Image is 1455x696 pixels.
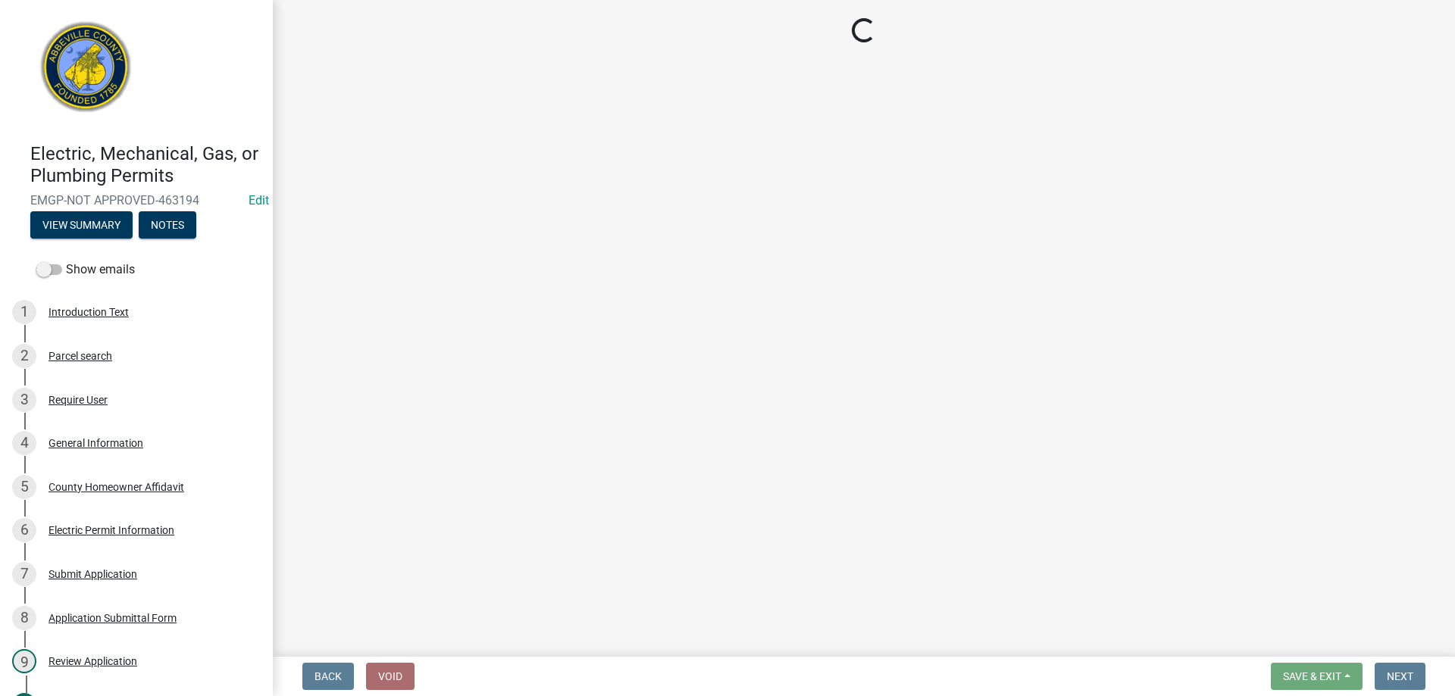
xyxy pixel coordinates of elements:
[30,16,142,127] img: Abbeville County, South Carolina
[30,193,242,208] span: EMGP-NOT APPROVED-463194
[1387,670,1413,682] span: Next
[1283,670,1341,682] span: Save & Exit
[30,143,261,187] h4: Electric, Mechanical, Gas, or Plumbing Permits
[12,300,36,324] div: 1
[366,663,415,690] button: Void
[314,670,342,682] span: Back
[12,388,36,412] div: 3
[48,569,137,579] div: Submit Application
[30,211,133,239] button: View Summary
[48,525,174,535] div: Electric Permit Information
[48,351,112,361] div: Parcel search
[1271,663,1363,690] button: Save & Exit
[12,431,36,455] div: 4
[139,211,196,239] button: Notes
[12,649,36,673] div: 9
[30,220,133,232] wm-modal-confirm: Summary
[48,482,184,492] div: County Homeowner Affidavit
[48,307,129,317] div: Introduction Text
[302,663,354,690] button: Back
[1375,663,1425,690] button: Next
[48,656,137,666] div: Review Application
[12,344,36,368] div: 2
[12,606,36,630] div: 8
[36,261,135,279] label: Show emails
[48,438,143,448] div: General Information
[48,395,108,405] div: Require User
[249,193,269,208] wm-modal-confirm: Edit Application Number
[139,220,196,232] wm-modal-confirm: Notes
[12,562,36,586] div: 7
[48,613,177,623] div: Application Submittal Form
[12,475,36,499] div: 5
[12,518,36,542] div: 6
[249,193,269,208] a: Edit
